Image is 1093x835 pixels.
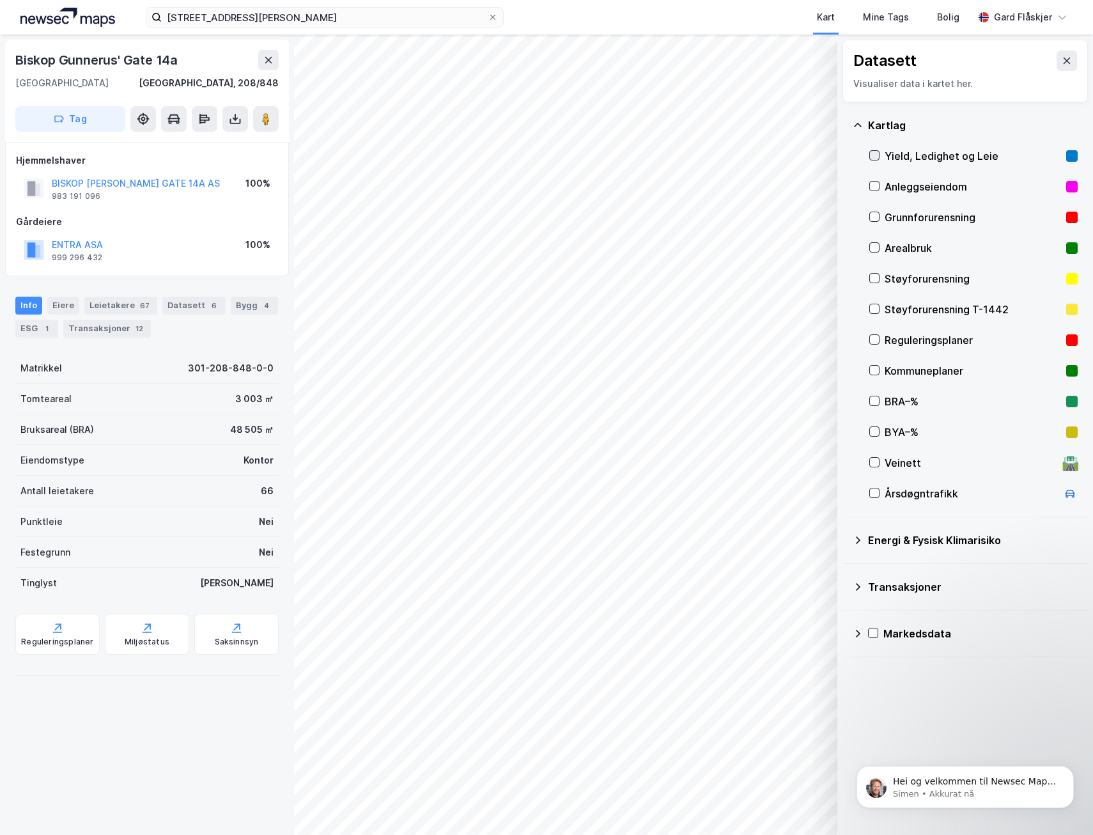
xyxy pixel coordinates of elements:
div: Saksinnsyn [215,637,259,647]
div: Punktleie [20,514,63,529]
div: Yield, Ledighet og Leie [885,148,1061,164]
div: Mine Tags [863,10,909,25]
div: Bolig [937,10,959,25]
img: logo.a4113a55bc3d86da70a041830d287a7e.svg [20,8,115,27]
div: 12 [133,322,146,335]
div: 3 003 ㎡ [235,391,274,407]
div: Veinett [885,455,1057,471]
div: Transaksjoner [868,579,1078,595]
div: Anleggseiendom [885,179,1061,194]
div: Hjemmelshaver [16,153,278,168]
div: [GEOGRAPHIC_DATA] [15,75,109,91]
div: Nei [259,545,274,560]
div: Kart [817,10,835,25]
div: Gard Flåskjer [994,10,1052,25]
div: Tomteareal [20,391,72,407]
div: 100% [245,176,270,191]
input: Søk på adresse, matrikkel, gårdeiere, leietakere eller personer [162,8,488,27]
div: 🛣️ [1062,455,1079,471]
div: ESG [15,320,58,338]
div: Miljøstatus [125,637,169,647]
button: Tag [15,106,125,132]
div: [PERSON_NAME] [200,575,274,591]
div: 1 [40,322,53,335]
div: [GEOGRAPHIC_DATA], 208/848 [139,75,279,91]
div: 983 191 096 [52,191,100,201]
div: Nei [259,514,274,529]
div: Reguleringsplaner [885,332,1061,348]
div: Støyforurensning [885,271,1061,286]
div: Transaksjoner [63,320,151,338]
div: Tinglyst [20,575,57,591]
div: Antall leietakere [20,483,94,499]
div: 66 [261,483,274,499]
div: Arealbruk [885,240,1061,256]
div: Reguleringsplaner [21,637,93,647]
div: Energi & Fysisk Klimarisiko [868,533,1078,548]
div: Grunnforurensning [885,210,1061,225]
div: Bruksareal (BRA) [20,422,94,437]
div: BRA–% [885,394,1061,409]
div: Støyforurensning T-1442 [885,302,1061,317]
div: 67 [137,299,152,312]
div: Gårdeiere [16,214,278,230]
div: Info [15,297,42,315]
div: 301-208-848-0-0 [188,361,274,376]
div: Festegrunn [20,545,70,560]
div: 48 505 ㎡ [230,422,274,437]
div: Kontor [244,453,274,468]
div: Datasett [853,51,917,71]
div: Eiere [47,297,79,315]
div: Leietakere [84,297,157,315]
div: Datasett [162,297,226,315]
div: Årsdøgntrafikk [885,486,1057,501]
div: Kartlag [868,118,1078,133]
div: 4 [260,299,273,312]
div: 6 [208,299,221,312]
div: Kommuneplaner [885,363,1061,378]
iframe: Intercom notifications melding [837,739,1093,829]
div: Markedsdata [883,626,1078,641]
div: 999 296 432 [52,253,102,263]
div: Biskop Gunnerus' Gate 14a [15,50,180,70]
div: Visualiser data i kartet her. [853,76,1077,91]
div: 100% [245,237,270,253]
div: BYA–% [885,425,1061,440]
div: Eiendomstype [20,453,84,468]
div: Bygg [231,297,278,315]
div: Matrikkel [20,361,62,376]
